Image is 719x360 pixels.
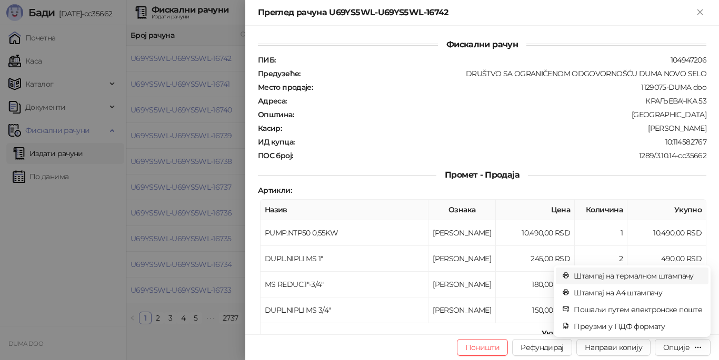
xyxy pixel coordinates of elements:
div: [GEOGRAPHIC_DATA] [295,110,707,119]
th: Количина [575,200,627,220]
button: Поништи [457,339,508,356]
strong: Место продаје : [258,83,313,92]
strong: ПОС број : [258,151,293,160]
div: 1129075-DUMA doo [314,83,707,92]
strong: Артикли : [258,186,292,195]
td: 10.490,00 RSD [496,220,575,246]
button: Close [694,6,706,19]
td: MS REDUC.1"-3/4" [261,272,428,297]
td: [PERSON_NAME] [428,272,496,297]
td: 490,00 RSD [627,246,706,272]
span: Штампај на А4 штампачу [574,287,702,299]
strong: Адреса : [258,96,287,106]
span: Преузми у ПДФ формату [574,321,702,332]
div: Преглед рачуна U69YS5WL-U69YS5WL-16742 [258,6,694,19]
span: Фискални рачун [438,39,526,49]
td: DUPL.NIPLI MS 3/4" [261,297,428,323]
strong: Касир : [258,124,282,133]
strong: ПИБ : [258,55,275,65]
td: 2 [575,246,627,272]
strong: Општина : [258,110,294,119]
span: Пошаљи путем електронске поште [574,304,702,315]
td: 10.490,00 RSD [627,220,706,246]
td: PUMP.NTP50 0,55KW [261,220,428,246]
div: КРАЉЕВАЧКА 53 [288,96,707,106]
strong: ИД купца : [258,137,294,147]
div: 1289/3.10.14-cc35662 [294,151,707,160]
span: Штампај на термалном штампачу [574,270,702,282]
button: Направи копију [576,339,651,356]
td: 1 [575,220,627,246]
td: DUPL.NIPLI MS 1" [261,246,428,272]
span: Направи копију [585,343,642,352]
div: DRUŠTVO SA OGRANIČENOM ODGOVORNOŠĆU DUMA NOVO SELO [302,69,707,78]
th: Укупно [627,200,706,220]
strong: Предузеће : [258,69,301,78]
button: Опције [655,339,711,356]
td: [PERSON_NAME] [428,220,496,246]
div: 10:114582767 [295,137,707,147]
td: 150,00 RSD [496,297,575,323]
th: Ознака [428,200,496,220]
div: Опције [663,343,690,352]
td: 245,00 RSD [496,246,575,272]
th: Назив [261,200,428,220]
th: Цена [496,200,575,220]
td: [PERSON_NAME] [428,297,496,323]
td: 180,00 RSD [496,272,575,297]
div: 104947206 [276,55,707,65]
div: [PERSON_NAME] [283,124,707,133]
td: [PERSON_NAME] [428,246,496,272]
span: Промет - Продаја [436,170,528,180]
strong: Укупан износ рачуна : [542,328,623,338]
button: Рефундирај [512,339,572,356]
